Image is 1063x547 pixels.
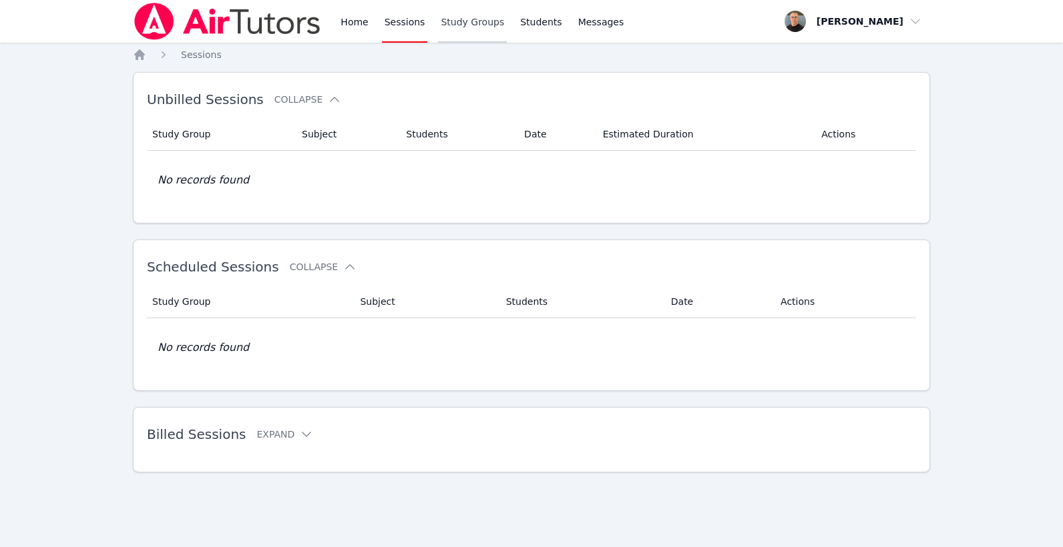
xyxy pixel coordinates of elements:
a: Sessions [181,48,222,61]
td: No records found [147,151,916,209]
span: Messages [578,15,624,29]
th: Study Group [147,286,352,318]
th: Students [498,286,663,318]
th: Estimated Duration [595,118,813,151]
th: Actions [813,118,916,151]
span: Sessions [181,49,222,60]
th: Subject [352,286,497,318]
img: Air Tutors [133,3,322,40]
button: Expand [256,428,313,441]
button: Collapse [290,260,357,273]
th: Subject [294,118,398,151]
th: Actions [773,286,916,318]
span: Unbilled Sessions [147,91,264,107]
th: Study Group [147,118,294,151]
span: Scheduled Sessions [147,259,279,275]
th: Students [398,118,516,151]
nav: Breadcrumb [133,48,930,61]
button: Collapse [274,93,341,106]
th: Date [663,286,773,318]
span: Billed Sessions [147,426,246,442]
td: No records found [147,318,916,377]
th: Date [516,118,595,151]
